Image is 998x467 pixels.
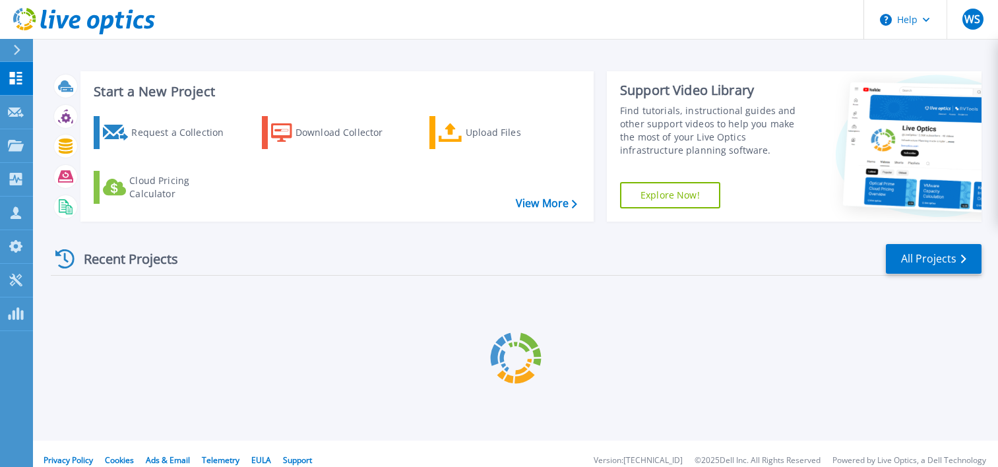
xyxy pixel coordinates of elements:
[51,243,196,275] div: Recent Projects
[620,182,720,208] a: Explore Now!
[131,119,237,146] div: Request a Collection
[94,171,241,204] a: Cloud Pricing Calculator
[44,454,93,466] a: Privacy Policy
[695,456,821,465] li: © 2025 Dell Inc. All Rights Reserved
[283,454,312,466] a: Support
[105,454,134,466] a: Cookies
[620,82,808,99] div: Support Video Library
[429,116,577,149] a: Upload Files
[832,456,986,465] li: Powered by Live Optics, a Dell Technology
[466,119,571,146] div: Upload Files
[886,244,982,274] a: All Projects
[516,197,577,210] a: View More
[202,454,239,466] a: Telemetry
[251,454,271,466] a: EULA
[296,119,401,146] div: Download Collector
[964,14,980,24] span: WS
[94,116,241,149] a: Request a Collection
[594,456,683,465] li: Version: [TECHNICAL_ID]
[620,104,808,157] div: Find tutorials, instructional guides and other support videos to help you make the most of your L...
[129,174,235,201] div: Cloud Pricing Calculator
[94,84,577,99] h3: Start a New Project
[262,116,409,149] a: Download Collector
[146,454,190,466] a: Ads & Email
